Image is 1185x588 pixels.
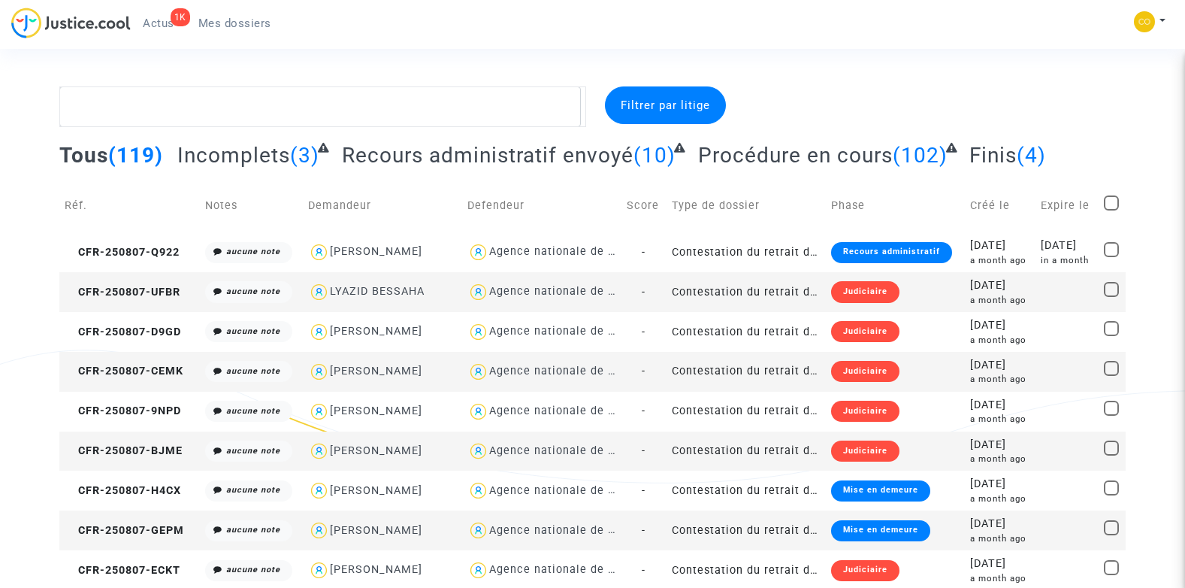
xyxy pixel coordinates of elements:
td: Notes [200,179,303,232]
td: Contestation du retrait de [PERSON_NAME] par l'ANAH (mandataire) [667,432,826,471]
div: [PERSON_NAME] [330,484,422,497]
td: Phase [826,179,966,232]
div: Judiciaire [831,401,899,422]
span: Filtrer par litige [621,99,710,112]
span: Tous [59,143,108,168]
div: Mise en demeure [831,520,930,541]
div: Recours administratif [831,242,952,263]
div: a month ago [970,334,1030,347]
div: [DATE] [970,556,1030,572]
div: in a month [1041,254,1093,267]
i: aucune note [226,286,280,296]
span: CFR-250807-ECKT [65,564,180,577]
div: [PERSON_NAME] [330,245,422,258]
td: Type de dossier [667,179,826,232]
img: 84a266a8493598cb3cce1313e02c3431 [1134,11,1155,32]
td: Contestation du retrait de [PERSON_NAME] par l'ANAH (mandataire) [667,352,826,392]
img: icon-user.svg [308,241,330,263]
span: (102) [893,143,948,168]
div: Judiciaire [831,321,899,342]
div: Agence nationale de l'habitat [489,245,654,258]
img: icon-user.svg [467,321,489,343]
a: Mes dossiers [186,12,283,35]
img: icon-user.svg [467,441,489,462]
div: [PERSON_NAME] [330,365,422,377]
a: 1KActus [131,12,186,35]
span: CFR-250807-CEMK [65,365,183,377]
span: Mes dossiers [198,17,271,30]
img: icon-user.svg [308,281,330,303]
span: Incomplets [177,143,290,168]
div: Judiciaire [831,361,899,382]
td: Contestation du retrait de [PERSON_NAME] par l'ANAH (mandataire) [667,511,826,550]
div: [PERSON_NAME] [330,325,422,338]
div: a month ago [970,532,1030,545]
div: Agence nationale de l'habitat [489,524,654,537]
span: - [642,365,645,377]
div: a month ago [970,294,1030,307]
td: Créé le [965,179,1035,232]
img: icon-user.svg [467,520,489,541]
div: Agence nationale de l'habitat [489,405,654,417]
div: a month ago [970,572,1030,585]
span: CFR-250807-Q922 [65,246,180,259]
img: icon-user.svg [308,559,330,581]
td: Réf. [59,179,200,232]
img: icon-user.svg [467,401,489,423]
span: Recours administratif envoyé [342,143,633,168]
td: Demandeur [303,179,462,232]
td: Score [621,179,667,232]
img: icon-user.svg [467,559,489,581]
div: [DATE] [970,317,1030,334]
span: - [642,286,645,299]
span: (10) [633,143,676,168]
span: (4) [1017,143,1046,168]
span: CFR-250807-H4CX [65,484,181,497]
img: icon-user.svg [308,321,330,343]
div: [PERSON_NAME] [330,405,422,417]
i: aucune note [226,525,280,535]
span: - [642,524,645,537]
div: Agence nationale de l'habitat [489,563,654,576]
div: [DATE] [970,357,1030,374]
div: [DATE] [1041,238,1093,254]
i: aucune note [226,406,280,416]
div: Judiciaire [831,560,899,581]
img: jc-logo.svg [11,8,131,38]
div: [DATE] [970,397,1030,414]
i: aucune note [226,485,280,495]
img: icon-user.svg [308,441,330,462]
div: LYAZID BESSAHA [330,285,425,298]
div: [PERSON_NAME] [330,444,422,457]
td: Defendeur [462,179,621,232]
div: [DATE] [970,476,1030,493]
img: icon-user.svg [467,480,489,502]
div: a month ago [970,453,1030,465]
div: [DATE] [970,277,1030,294]
span: - [642,484,645,497]
td: Contestation du retrait de [PERSON_NAME] par l'ANAH (mandataire) [667,272,826,312]
span: Procédure en cours [698,143,893,168]
span: - [642,564,645,577]
div: Agence nationale de l'habitat [489,444,654,457]
span: CFR-250807-BJME [65,444,183,457]
div: [PERSON_NAME] [330,524,422,537]
div: Agence nationale de l'habitat [489,365,654,377]
td: Contestation du retrait de [PERSON_NAME] par l'ANAH (mandataire) [667,392,826,432]
div: Mise en demeure [831,480,930,502]
span: CFR-250807-9NPD [65,405,181,417]
span: - [642,326,645,338]
td: Contestation du retrait de [PERSON_NAME] par l'ANAH (mandataire) [667,471,826,511]
div: 1K [171,8,190,26]
td: Contestation du retrait de [PERSON_NAME] par l'ANAH (mandataire) [667,312,826,352]
img: icon-user.svg [308,520,330,541]
td: Contestation du retrait de [PERSON_NAME] par l'ANAH (mandataire) [667,232,826,272]
img: icon-user.svg [467,281,489,303]
span: CFR-250807-UFBR [65,286,180,299]
span: CFR-250807-GEPM [65,524,184,537]
div: Agence nationale de l'habitat [489,325,654,338]
span: (119) [108,143,163,168]
i: aucune note [226,446,280,456]
img: icon-user.svg [308,480,330,502]
span: - [642,246,645,259]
